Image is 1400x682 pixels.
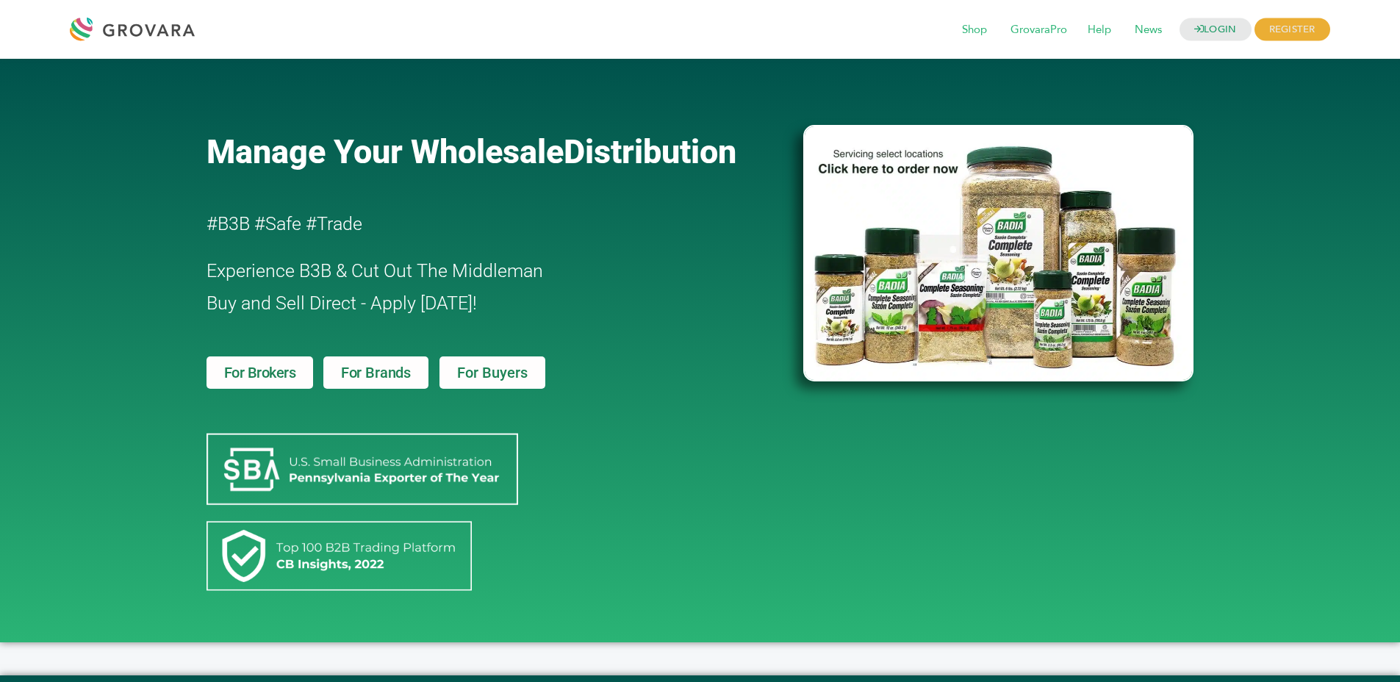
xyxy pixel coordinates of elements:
a: Help [1077,22,1121,38]
span: Experience B3B & Cut Out The Middleman [207,260,543,281]
span: Buy and Sell Direct - Apply [DATE]! [207,292,477,314]
span: Manage Your Wholesale [207,132,564,171]
span: Shop [952,16,997,44]
span: News [1124,16,1172,44]
h2: #B3B #Safe #Trade [207,208,719,240]
span: For Brands [341,365,411,380]
a: LOGIN [1180,18,1252,41]
a: News [1124,22,1172,38]
span: For Buyers [457,365,528,380]
a: GrovaraPro [1000,22,1077,38]
span: REGISTER [1254,18,1330,41]
span: GrovaraPro [1000,16,1077,44]
a: For Brands [323,356,428,389]
span: Help [1077,16,1121,44]
a: Manage Your WholesaleDistribution [207,132,780,171]
a: For Brokers [207,356,314,389]
span: For Brokers [224,365,296,380]
span: Distribution [564,132,736,171]
a: Shop [952,22,997,38]
a: For Buyers [439,356,545,389]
